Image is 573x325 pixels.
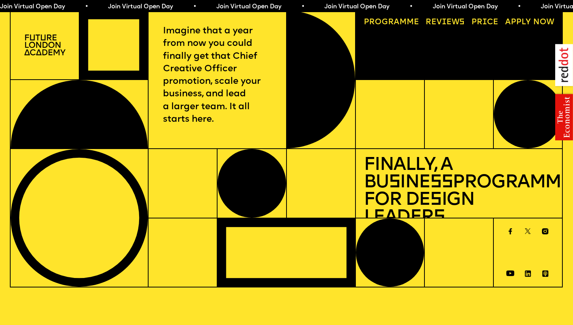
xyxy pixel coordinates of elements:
[389,174,400,192] span: s
[394,18,399,26] span: a
[430,191,441,209] span: s
[430,174,452,192] span: ss
[84,4,87,10] span: •
[422,15,469,31] a: Reviews
[163,25,272,126] p: Imagine that a year from now you could finally get that Chief Creative Officer promotion, scale y...
[300,4,304,10] span: •
[409,4,412,10] span: •
[192,4,196,10] span: •
[434,209,445,227] span: s
[501,15,558,31] a: Apply now
[505,18,511,26] span: A
[360,15,423,31] a: Programme
[517,4,520,10] span: •
[364,157,554,227] h1: Finally, a Bu ine Programme for De ign Leader
[468,15,503,31] a: Price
